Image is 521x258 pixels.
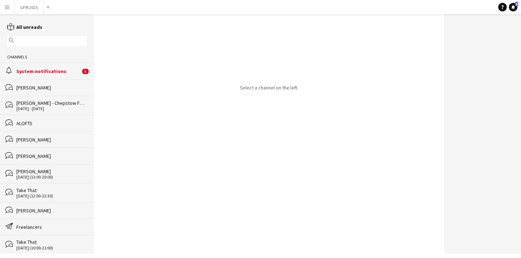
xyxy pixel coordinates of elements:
[15,0,44,14] button: GFW 2025
[16,224,87,230] div: Freelancers
[16,239,87,245] div: Take That
[16,120,87,127] div: ALOFTS
[16,207,87,214] div: [PERSON_NAME]
[515,2,518,6] span: 5
[16,84,87,91] div: [PERSON_NAME]
[16,175,87,180] div: [DATE] (13:00-20:00)
[16,187,87,193] div: Take That
[16,193,87,198] div: [DATE] (12:00-23:30)
[16,168,87,175] div: [PERSON_NAME]
[509,3,517,11] a: 5
[82,69,89,74] span: 5
[16,100,87,106] div: [PERSON_NAME] - Chepstow Festival
[16,153,87,159] div: [PERSON_NAME]
[16,68,80,74] div: System notifications
[240,84,298,91] p: Select a channel on the left.
[7,24,42,30] a: All unreads
[16,136,87,143] div: [PERSON_NAME]
[16,106,87,111] div: [DATE] - [DATE]
[16,246,87,251] div: [DATE] (10:00-21:00)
